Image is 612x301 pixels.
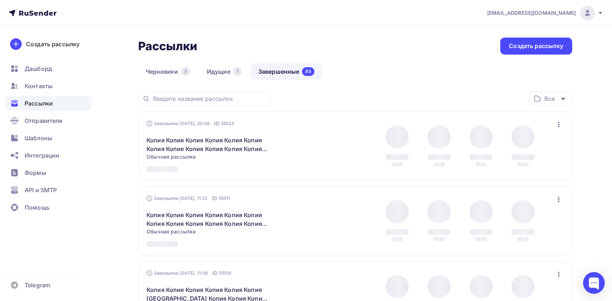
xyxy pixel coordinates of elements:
a: Копия Копия Копия Копия Копия Копия Копия Копия Копия Копия Копия Копия Копия [GEOGRAPHIC_DATA] К... [146,211,271,228]
span: 55511 [219,195,230,202]
a: Рассылки [6,96,92,111]
div: Все [544,94,554,103]
a: Шаблоны [6,131,92,145]
span: Контакты [25,82,52,90]
span: API и SMTP [25,186,57,194]
span: 55510 [219,270,232,277]
span: ID [214,120,219,127]
div: 1 [233,67,242,76]
span: Формы [25,168,46,177]
span: Telegram [25,281,50,289]
input: Введите название рассылки [153,95,266,103]
a: Завершенные85 [251,63,322,80]
a: [EMAIL_ADDRESS][DOMAIN_NAME] [487,6,603,20]
a: Копия Копия Копия Копия Копия Копия Копия Копия Копия Копия Копия Копия Копия [GEOGRAPHIC_DATA] К... [146,136,271,153]
button: Все [528,91,572,106]
a: Черновики3 [138,63,198,80]
span: [EMAIL_ADDRESS][DOMAIN_NAME] [487,9,576,17]
div: Завершена [DATE], 11:08 [146,270,231,277]
a: Контакты [6,79,92,93]
span: Обычная рассылка [146,228,196,235]
div: Создать рассылку [509,42,563,50]
span: ID [212,195,217,202]
span: Помощь [25,203,50,212]
div: Завершена [DATE], 11:23 [146,195,230,202]
span: Шаблоны [25,134,52,142]
a: Дашборд [6,61,92,76]
a: Формы [6,165,92,180]
div: 3 [181,67,190,76]
div: Завершена [DATE], 20:08 [146,120,234,127]
span: Обычная рассылка [146,153,196,160]
span: Рассылки [25,99,53,108]
span: Отправители [25,116,63,125]
h2: Рассылки [138,39,197,53]
a: Идущие1 [199,63,249,80]
div: 85 [302,67,314,76]
span: ID [212,270,217,277]
span: Интеграции [25,151,59,160]
span: 55534 [221,120,235,127]
div: Создать рассылку [26,40,80,48]
a: Отправители [6,113,92,128]
span: Дашборд [25,64,52,73]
